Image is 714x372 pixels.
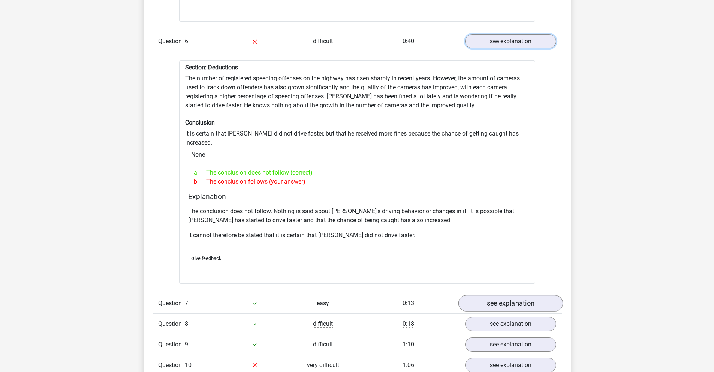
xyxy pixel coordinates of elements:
[158,340,185,349] span: Question
[191,256,221,261] span: Give feedback
[185,64,529,71] h6: Section: Deductions
[158,361,185,370] span: Question
[403,38,414,45] span: 0:40
[313,320,333,328] span: difficult
[403,300,414,307] span: 0:13
[185,361,192,369] span: 10
[188,207,526,225] p: The conclusion does not follow. Nothing is said about [PERSON_NAME]'s driving behavior or changes...
[188,177,526,186] div: The conclusion follows (your answer)
[403,320,414,328] span: 0:18
[185,119,529,126] h6: Conclusion
[317,300,329,307] span: easy
[158,37,185,46] span: Question
[307,361,339,369] span: very difficult
[179,60,535,284] div: The number of registered speeding offenses on the highway has risen sharply in recent years. Howe...
[185,147,529,162] div: None
[158,319,185,328] span: Question
[188,168,526,177] div: The conclusion does not follow (correct)
[185,300,188,307] span: 7
[458,295,563,312] a: see explanation
[158,299,185,308] span: Question
[188,192,526,201] h4: Explanation
[194,168,206,177] span: a
[465,337,556,352] a: see explanation
[403,361,414,369] span: 1:06
[185,341,188,348] span: 9
[185,38,188,45] span: 6
[465,317,556,331] a: see explanation
[313,341,333,348] span: difficult
[194,177,206,186] span: b
[313,38,333,45] span: difficult
[185,320,188,327] span: 8
[403,341,414,348] span: 1:10
[188,231,526,240] p: It cannot therefore be stated that it is certain that [PERSON_NAME] did not drive faster.
[465,34,556,48] a: see explanation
